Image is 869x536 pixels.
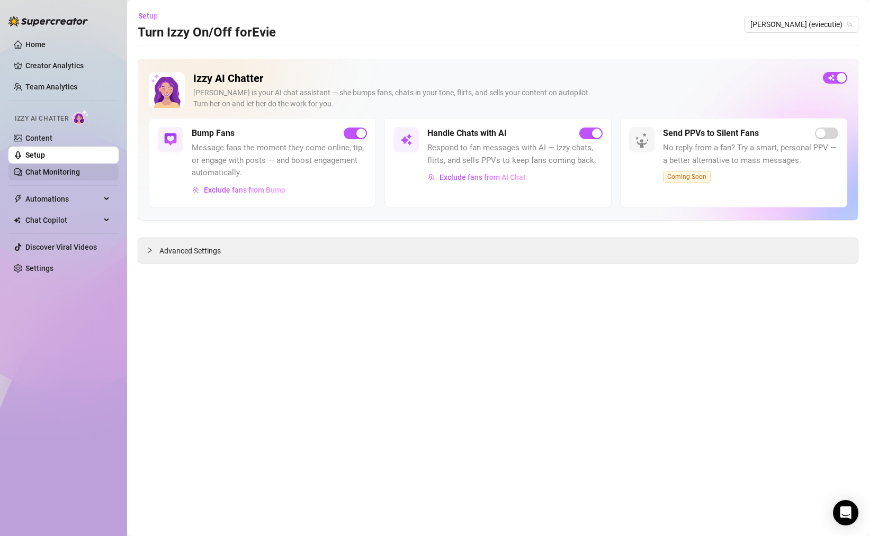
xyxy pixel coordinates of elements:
[138,7,166,24] button: Setup
[15,114,68,124] span: Izzy AI Chatter
[635,133,652,150] img: silent-fans-ppv-o-N6Mmdf.svg
[164,133,177,146] img: svg%3e
[663,127,759,140] h5: Send PPVs to Silent Fans
[25,212,101,229] span: Chat Copilot
[192,186,200,194] img: svg%3e
[663,171,711,183] span: Coming Soon
[73,110,89,125] img: AI Chatter
[427,142,603,167] span: Respond to fan messages with AI — Izzy chats, flirts, and sells PPVs to keep fans coming back.
[400,133,413,146] img: svg%3e
[14,216,21,224] img: Chat Copilot
[192,181,286,198] button: Exclude fans from Bump
[25,264,53,272] a: Settings
[25,57,110,74] a: Creator Analytics
[8,16,88,26] img: logo-BBDzfeDw.svg
[846,21,853,28] span: team
[25,168,80,176] a: Chat Monitoring
[193,72,814,85] h2: Izzy AI Chatter
[14,195,22,203] span: thunderbolt
[138,12,158,20] span: Setup
[25,151,45,159] a: Setup
[427,127,507,140] h5: Handle Chats with AI
[192,142,367,179] span: Message fans the moment they come online, tip, or engage with posts — and boost engagement automa...
[147,244,159,256] div: collapsed
[147,247,153,253] span: collapsed
[204,186,285,194] span: Exclude fans from Bump
[138,24,276,41] h3: Turn Izzy On/Off for Evie
[663,142,838,167] span: No reply from a fan? Try a smart, personal PPV — a better alternative to mass messages.
[25,243,97,251] a: Discover Viral Videos
[427,169,526,186] button: Exclude fans from AI Chat
[750,16,852,32] span: Evie (eviecutie)
[833,500,858,525] div: Open Intercom Messenger
[159,245,221,257] span: Advanced Settings
[192,127,235,140] h5: Bump Fans
[25,83,77,91] a: Team Analytics
[193,87,814,110] div: [PERSON_NAME] is your AI chat assistant — she bumps fans, chats in your tone, flirts, and sells y...
[25,134,52,142] a: Content
[25,190,101,207] span: Automations
[440,173,526,181] span: Exclude fans from AI Chat
[25,40,46,49] a: Home
[428,174,435,181] img: svg%3e
[149,72,185,108] img: Izzy AI Chatter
